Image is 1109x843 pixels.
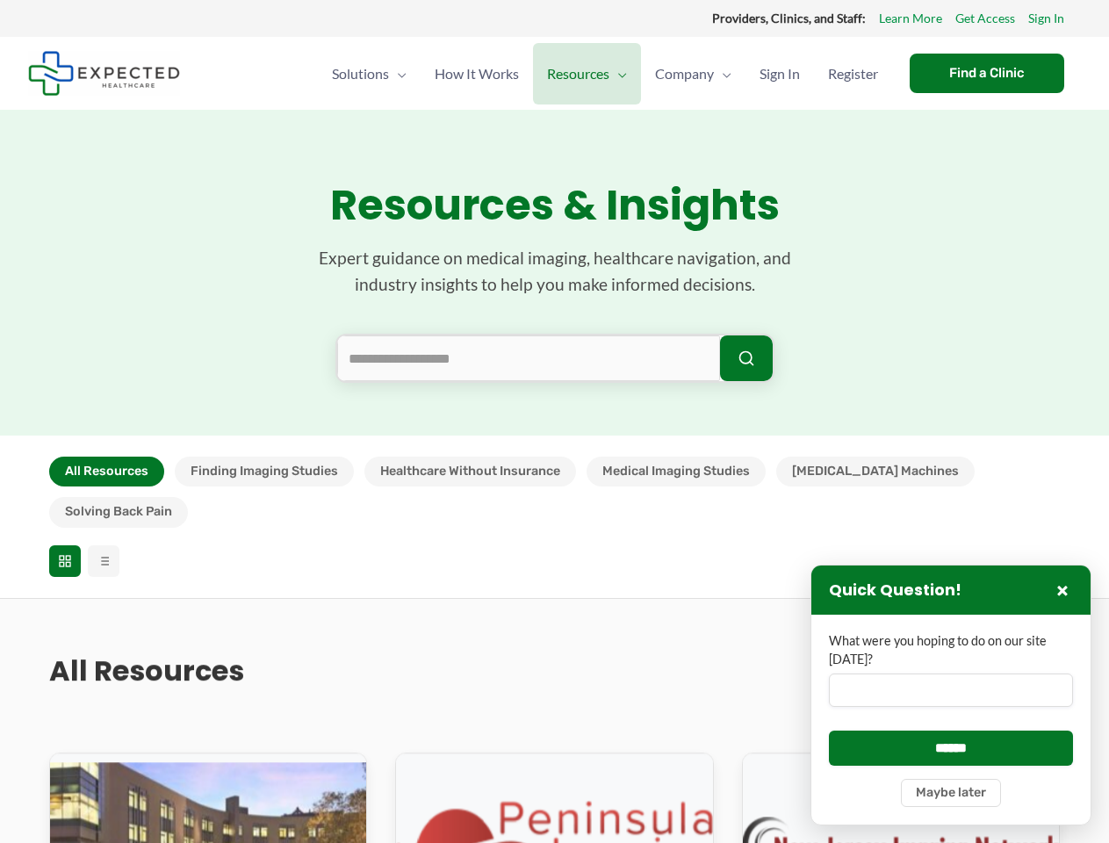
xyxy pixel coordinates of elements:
[175,457,354,486] button: Finding Imaging Studies
[421,43,533,104] a: How It Works
[435,43,519,104] span: How It Works
[641,43,745,104] a: CompanyMenu Toggle
[332,43,389,104] span: Solutions
[49,652,244,688] h2: All Resources
[609,43,627,104] span: Menu Toggle
[760,43,800,104] span: Sign In
[955,7,1015,30] a: Get Access
[829,632,1073,668] label: What were you hoping to do on our site [DATE]?
[49,457,164,486] button: All Resources
[587,457,766,486] button: Medical Imaging Studies
[1052,580,1073,601] button: Close
[901,779,1001,807] button: Maybe later
[879,7,942,30] a: Learn More
[655,43,714,104] span: Company
[292,245,818,299] p: Expert guidance on medical imaging, healthcare navigation, and industry insights to help you make...
[49,497,188,527] button: Solving Back Pain
[28,51,180,96] img: Expected Healthcare Logo - side, dark font, small
[910,54,1064,93] a: Find a Clinic
[49,180,1061,231] h1: Resources & Insights
[318,43,892,104] nav: Primary Site Navigation
[712,11,866,25] strong: Providers, Clinics, and Staff:
[745,43,814,104] a: Sign In
[318,43,421,104] a: SolutionsMenu Toggle
[814,43,892,104] a: Register
[533,43,641,104] a: ResourcesMenu Toggle
[828,43,878,104] span: Register
[364,457,576,486] button: Healthcare Without Insurance
[829,580,961,601] h3: Quick Question!
[547,43,609,104] span: Resources
[1028,7,1064,30] a: Sign In
[714,43,731,104] span: Menu Toggle
[389,43,407,104] span: Menu Toggle
[776,457,975,486] button: [MEDICAL_DATA] Machines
